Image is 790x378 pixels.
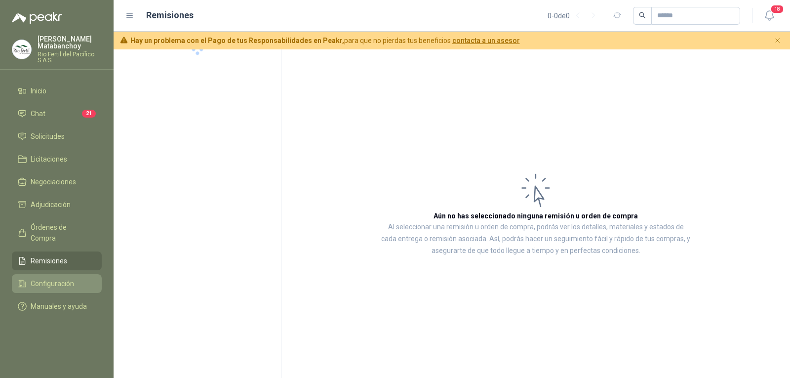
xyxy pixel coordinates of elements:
a: Remisiones [12,252,102,270]
a: Configuración [12,274,102,293]
a: Licitaciones [12,150,102,168]
span: Negociaciones [31,176,76,187]
span: Licitaciones [31,154,67,165]
span: Solicitudes [31,131,65,142]
span: 18 [770,4,784,14]
span: Manuales y ayuda [31,301,87,312]
button: 18 [760,7,778,25]
span: Órdenes de Compra [31,222,92,244]
a: contacta a un asesor [452,37,520,44]
a: Solicitudes [12,127,102,146]
button: Cerrar [772,35,784,47]
span: Chat [31,108,45,119]
img: Logo peakr [12,12,62,24]
span: Inicio [31,85,46,96]
span: Remisiones [31,255,67,266]
span: Configuración [31,278,74,289]
a: Chat21 [12,104,102,123]
div: 0 - 0 de 0 [548,8,601,24]
a: Adjudicación [12,195,102,214]
p: [PERSON_NAME] Matabanchoy [38,36,102,49]
a: Negociaciones [12,172,102,191]
a: Manuales y ayuda [12,297,102,316]
span: 21 [82,110,96,118]
a: Órdenes de Compra [12,218,102,248]
p: Al seleccionar una remisión u orden de compra, podrás ver los detalles, materiales y estados de c... [380,221,691,257]
span: Adjudicación [31,199,71,210]
b: Hay un problema con el Pago de tus Responsabilidades en Peakr, [130,37,344,44]
h1: Remisiones [146,8,194,22]
span: search [639,12,646,19]
a: Inicio [12,82,102,100]
p: Rio Fertil del Pacífico S.A.S. [38,51,102,63]
img: Company Logo [12,40,31,59]
span: para que no pierdas tus beneficios [130,35,520,46]
h3: Aún no has seleccionado ninguna remisión u orden de compra [434,210,638,221]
